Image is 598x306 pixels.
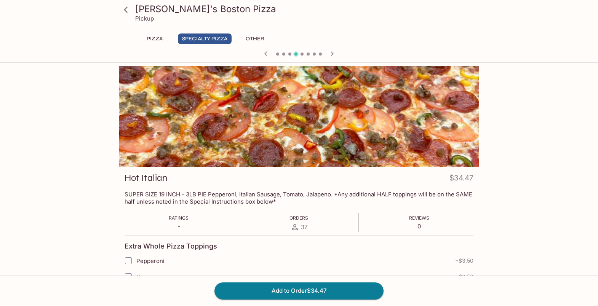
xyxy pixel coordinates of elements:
p: SUPER SIZE 19 INCH - 3LB PIE Pepperoni, Italian Sausage, Tomato, Jalapeno. *Any additional HALF t... [125,191,473,205]
p: - [169,223,189,230]
span: 37 [301,223,307,231]
span: Pepperoni [136,257,165,265]
h4: $34.47 [449,172,473,187]
span: + $3.50 [455,274,473,280]
h3: [PERSON_NAME]'s Boston Pizza [135,3,476,15]
button: Specialty Pizza [178,33,232,44]
span: Ratings [169,215,189,221]
span: + $3.50 [455,258,473,264]
span: Orders [289,215,308,221]
p: Pickup [135,15,154,22]
button: Other [238,33,272,44]
h4: Extra Whole Pizza Toppings [125,242,217,250]
h3: Hot Italian [125,172,167,184]
button: Pizza [138,33,172,44]
span: Ham [136,273,149,280]
div: Hot Italian [119,66,479,167]
p: 0 [409,223,429,230]
button: Add to Order$34.47 [214,282,384,299]
span: Reviews [409,215,429,221]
